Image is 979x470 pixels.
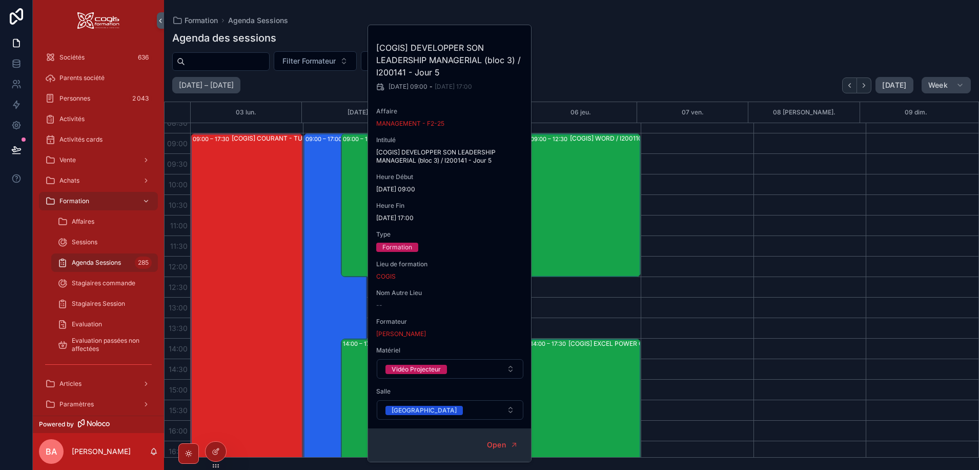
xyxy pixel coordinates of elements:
[167,406,190,415] span: 15:30
[376,289,524,297] span: Nom Autre Lieu
[376,202,524,210] span: Heure Fin
[39,192,158,210] a: Formation
[168,242,190,250] span: 11:30
[59,115,85,123] span: Activités
[77,12,119,29] img: App logo
[39,69,158,87] a: Parents société
[376,185,524,193] span: [DATE] 09:00
[39,130,158,149] a: Activités cards
[376,120,444,128] a: MANAGEMENT - F2-25
[166,426,190,435] span: 16:00
[51,253,158,272] a: Agenda Sessions285
[72,279,135,287] span: Stagiaires commande
[928,81,948,90] span: Week
[773,102,835,123] div: 08 [PERSON_NAME].
[179,80,234,90] h2: [DATE] – [DATE]
[33,41,164,416] div: scrollable content
[376,387,524,396] span: Salle
[166,262,190,271] span: 12:00
[51,212,158,231] a: Affaires
[376,318,524,326] span: Formateur
[682,102,704,123] button: 07 ven.
[59,135,103,144] span: Activités cards
[72,300,125,308] span: Stagiaires Session
[376,301,382,309] span: --
[531,134,570,144] div: 09:00 – 12:30
[376,260,524,268] span: Lieu de formation
[392,365,441,374] div: Vidéo Projecteur
[905,102,927,123] button: 09 dim.
[72,218,94,226] span: Affaires
[487,440,506,449] span: Open
[166,303,190,312] span: 13:00
[59,197,89,205] span: Formation
[59,94,90,103] span: Personnes
[59,156,76,164] span: Vente
[166,283,190,291] span: 12:30
[480,437,525,454] button: Open
[343,134,382,144] div: 09:00 – 12:30
[882,81,906,90] span: [DATE]
[165,160,190,168] span: 09:30
[376,136,524,144] span: Intitulé
[39,420,74,428] span: Powered by
[72,446,131,457] p: [PERSON_NAME]
[59,177,79,185] span: Achats
[72,337,148,353] span: Evaluation passées non affectées
[129,92,152,105] div: 2 043
[72,259,121,267] span: Agenda Sessions
[430,83,433,91] span: -
[166,365,190,374] span: 14:30
[39,89,158,108] a: Personnes2 043
[51,336,158,354] a: Evaluation passées non affectées
[568,340,678,348] div: [COGIS] EXCEL POWER QUERY (bloc 2) / I200120 - Jour bloc 2-2
[59,400,94,408] span: Paramètres
[857,77,871,93] button: Next
[166,344,190,353] span: 14:00
[348,102,368,123] button: [DATE]
[193,134,232,144] div: 09:00 – 17:30
[382,243,412,252] div: Formation
[51,233,158,251] a: Sessions
[46,445,57,458] span: BA
[185,15,218,26] span: Formation
[529,134,640,277] div: 09:00 – 12:30[COGIS] WORD / I200110 - Jour 3/5
[167,385,190,394] span: 15:00
[135,257,152,269] div: 285
[376,272,396,281] a: COGIS
[922,77,971,93] button: Week
[72,238,97,246] span: Sessions
[166,324,190,332] span: 13:30
[39,171,158,190] a: Achats
[236,102,256,123] button: 03 lun.
[531,339,568,349] div: 14:00 – 17:30
[172,15,218,26] a: Formation
[376,107,524,115] span: Affaire
[228,15,288,26] span: Agenda Sessions
[33,416,164,433] a: Powered by
[165,119,190,127] span: 08:30
[168,221,190,230] span: 11:00
[570,134,672,143] div: [COGIS] WORD / I200110 - Jour 3/5
[376,330,426,338] span: [PERSON_NAME]
[343,339,381,349] div: 14:00 – 17:30
[377,359,523,379] button: Select Button
[39,395,158,414] a: Paramètres
[274,51,357,71] button: Select Button
[59,53,85,62] span: Sociétés
[570,102,591,123] button: 06 jeu.
[376,148,524,165] span: [COGIS] DEVELOPPER SON LEADERSHIP MANAGERIAL (bloc 3) / I200141 - Jour 5
[361,51,427,71] button: Select Button
[377,400,523,420] button: Select Button
[39,110,158,128] a: Activités
[51,295,158,313] a: Stagiaires Session
[232,134,341,143] div: [COGIS] COURANT - TUTEUR - Groupe 2 | Phase 1 (Conception) / 201460
[172,31,276,45] h1: Agenda des sessions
